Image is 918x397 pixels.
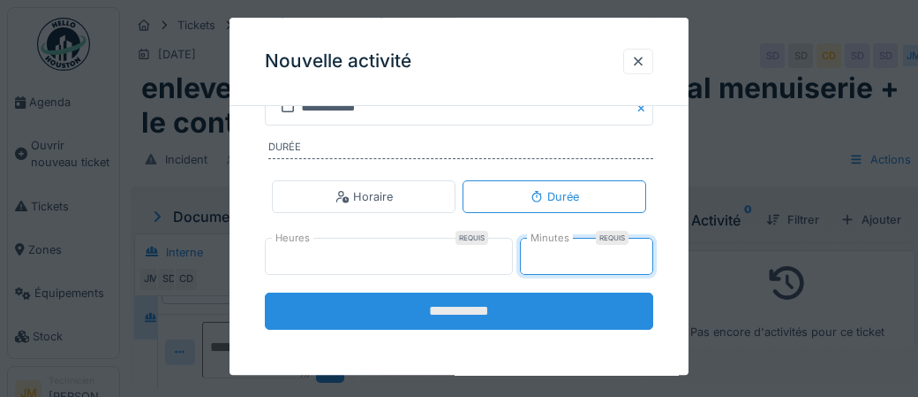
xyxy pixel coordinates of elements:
[634,88,653,126] button: Close
[272,231,313,246] label: Heures
[335,188,393,205] div: Horaire
[530,188,579,205] div: Durée
[268,140,653,159] label: Durée
[455,231,488,245] div: Requis
[527,231,573,246] label: Minutes
[265,50,411,73] h3: Nouvelle activité
[596,231,628,245] div: Requis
